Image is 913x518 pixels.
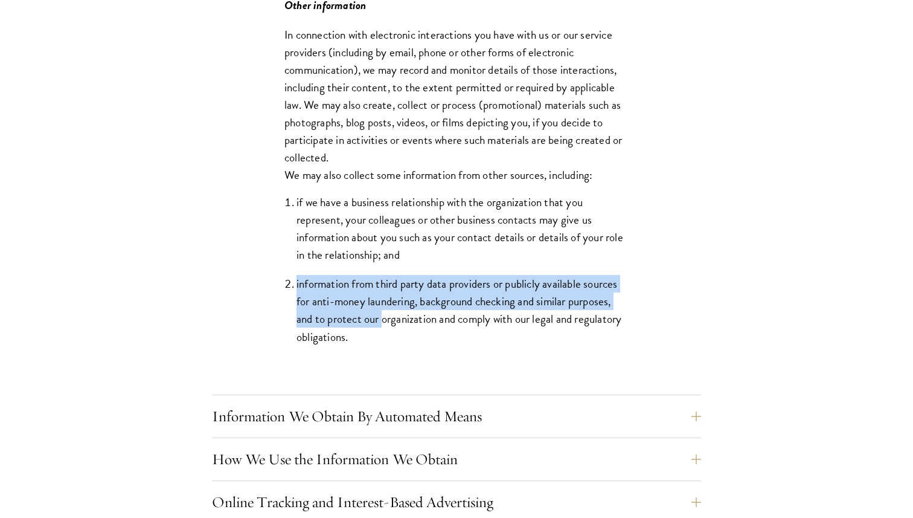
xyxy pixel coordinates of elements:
button: Information We Obtain By Automated Means [212,402,701,431]
button: How We Use the Information We Obtain [212,445,701,474]
span: We may also collect some information from other sources, including: [284,166,592,184]
span: In connection with electronic interactions you have with us or our service providers (including b... [284,26,622,166]
button: Online Tracking and Interest-Based Advertising [212,488,701,517]
span: information from third party data providers or publicly available sources for anti-money launderi... [296,275,621,345]
span: if we have a business relationship with the organization that you represent, your colleagues or o... [296,193,623,264]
